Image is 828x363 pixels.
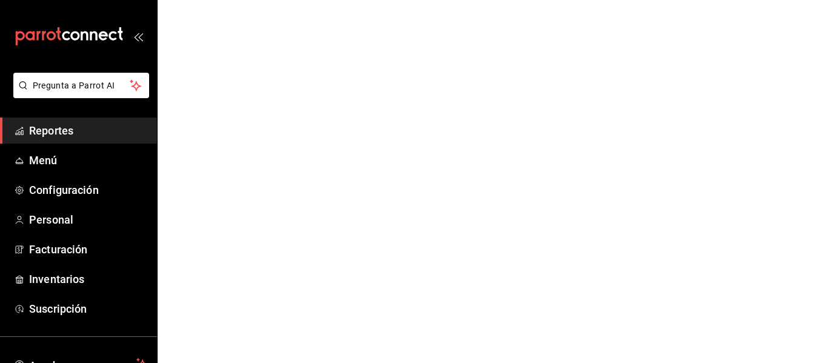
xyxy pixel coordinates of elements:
[8,88,149,101] a: Pregunta a Parrot AI
[29,241,147,258] span: Facturación
[13,73,149,98] button: Pregunta a Parrot AI
[29,122,147,139] span: Reportes
[29,271,147,287] span: Inventarios
[29,211,147,228] span: Personal
[29,182,147,198] span: Configuración
[33,79,130,92] span: Pregunta a Parrot AI
[133,32,143,41] button: open_drawer_menu
[29,152,147,168] span: Menú
[29,301,147,317] span: Suscripción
